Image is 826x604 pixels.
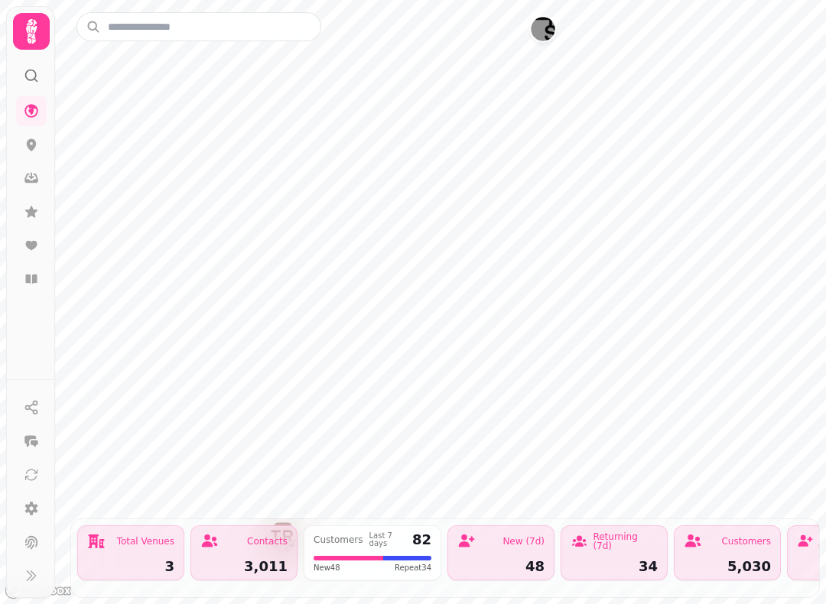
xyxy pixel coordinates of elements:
[87,560,174,573] div: 3
[247,537,288,546] div: Contacts
[200,560,288,573] div: 3,011
[593,532,658,550] div: Returning (7d)
[314,535,363,544] div: Customers
[412,533,431,547] div: 82
[5,582,72,599] a: Mapbox logo
[369,532,406,547] div: Last 7 days
[571,560,658,573] div: 34
[395,562,431,573] span: Repeat 34
[117,537,174,546] div: Total Venues
[314,562,340,573] span: New 48
[684,560,771,573] div: 5,030
[457,560,545,573] div: 48
[502,537,545,546] div: New (7d)
[721,537,771,546] div: Customers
